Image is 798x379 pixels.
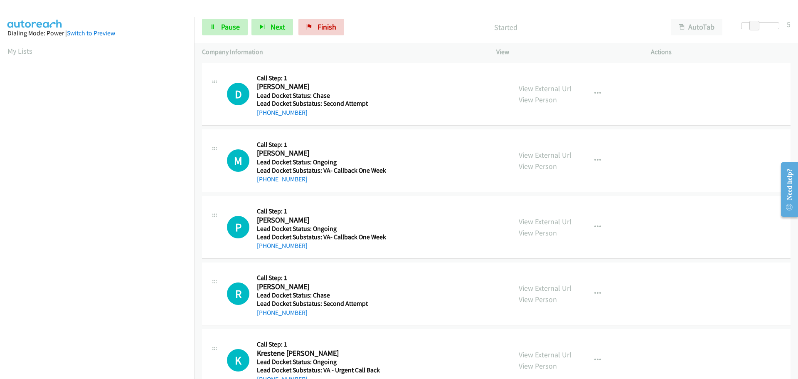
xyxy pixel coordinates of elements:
[257,300,384,308] h5: Lead Docket Substatus: Second Attempt
[257,349,384,358] h2: Krestene [PERSON_NAME]
[298,19,344,35] a: Finish
[257,274,384,282] h5: Call Step: 1
[257,92,384,100] h5: Lead Docket Status: Chase
[257,74,384,82] h5: Call Step: 1
[227,349,249,372] div: The call is yet to be attempted
[257,99,384,108] h5: Lead Docket Substatus: Second Attempt
[519,150,571,160] a: View External Url
[519,350,571,359] a: View External Url
[257,82,384,92] h2: [PERSON_NAME]
[257,282,384,292] h2: [PERSON_NAME]
[227,282,249,305] div: The call is yet to be attempted
[257,358,384,366] h5: Lead Docket Status: Ongoing
[257,225,386,233] h5: Lead Docket Status: Ongoing
[519,228,557,238] a: View Person
[519,95,557,104] a: View Person
[227,83,249,105] div: The call is yet to be attempted
[496,47,636,57] p: View
[519,217,571,226] a: View External Url
[651,47,791,57] p: Actions
[221,22,240,32] span: Pause
[257,158,386,166] h5: Lead Docket Status: Ongoing
[227,216,249,238] h1: P
[257,233,386,241] h5: Lead Docket Substatus: VA- Callback One Week
[202,19,248,35] a: Pause
[257,141,386,149] h5: Call Step: 1
[519,295,557,304] a: View Person
[227,216,249,238] div: The call is yet to be attempted
[227,149,249,172] div: The call is yet to be attempted
[257,166,386,175] h5: Lead Docket Substatus: VA- Callback One Week
[519,361,557,371] a: View Person
[251,19,293,35] button: Next
[257,207,386,216] h5: Call Step: 1
[257,109,308,116] a: [PHONE_NUMBER]
[257,175,308,183] a: [PHONE_NUMBER]
[257,366,384,374] h5: Lead Docket Substatus: VA - Urgent Call Back
[257,242,308,250] a: [PHONE_NUMBER]
[318,22,336,32] span: Finish
[257,309,308,317] a: [PHONE_NUMBER]
[67,29,115,37] a: Switch to Preview
[519,161,557,171] a: View Person
[671,19,722,35] button: AutoTab
[7,28,187,38] div: Dialing Mode: Power |
[271,22,285,32] span: Next
[202,47,481,57] p: Company Information
[257,216,384,225] h2: [PERSON_NAME]
[787,19,791,30] div: 5
[355,22,656,33] p: Started
[257,340,384,349] h5: Call Step: 1
[519,84,571,93] a: View External Url
[7,46,32,56] a: My Lists
[227,149,249,172] h1: M
[774,156,798,223] iframe: Resource Center
[227,349,249,372] h1: K
[519,283,571,293] a: View External Url
[257,149,384,158] h2: [PERSON_NAME]
[227,83,249,105] h1: D
[257,291,384,300] h5: Lead Docket Status: Chase
[227,282,249,305] h1: R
